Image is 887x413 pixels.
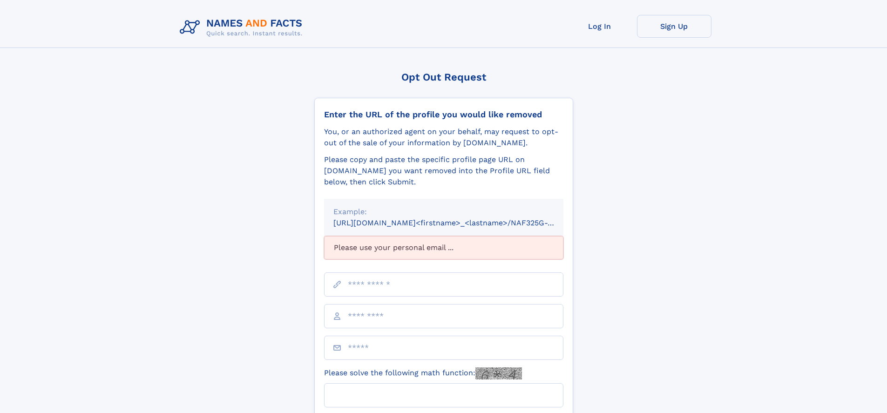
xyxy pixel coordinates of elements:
div: Please use your personal email ... [324,236,563,259]
div: Please copy and paste the specific profile page URL on [DOMAIN_NAME] you want removed into the Pr... [324,154,563,188]
img: Logo Names and Facts [176,15,310,40]
a: Sign Up [637,15,711,38]
div: Opt Out Request [314,71,573,83]
div: Enter the URL of the profile you would like removed [324,109,563,120]
small: [URL][DOMAIN_NAME]<firstname>_<lastname>/NAF325G-xxxxxxxx [333,218,581,227]
label: Please solve the following math function: [324,367,522,379]
div: You, or an authorized agent on your behalf, may request to opt-out of the sale of your informatio... [324,126,563,149]
a: Log In [562,15,637,38]
div: Example: [333,206,554,217]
